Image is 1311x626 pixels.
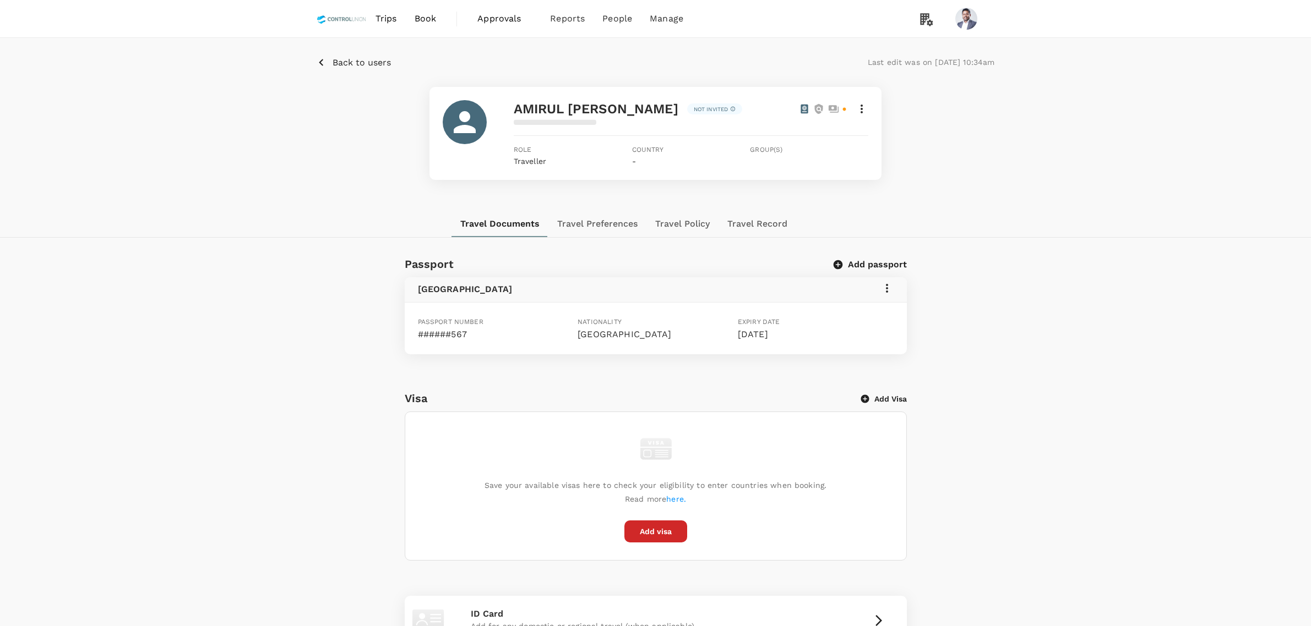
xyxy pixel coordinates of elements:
[317,56,391,69] button: Back to users
[835,259,907,270] button: Add passport
[738,328,894,341] p: [DATE]
[666,495,686,503] a: here.
[550,12,585,25] span: Reports
[548,211,646,237] button: Travel Preferences
[750,145,868,156] span: Group(s)
[719,211,796,237] button: Travel Record
[376,12,397,25] span: Trips
[578,328,733,341] p: [GEOGRAPHIC_DATA]
[646,211,719,237] button: Travel Policy
[955,8,977,30] img: Chathuranga Iroshan Deshapriya
[861,393,907,404] button: Add Visa
[477,12,532,25] span: Approvals
[602,12,632,25] span: People
[514,145,632,156] span: Role
[738,318,780,326] span: Expiry date
[694,105,728,113] p: Not invited
[514,157,546,166] span: Traveller
[418,318,483,326] span: Passport number
[625,493,686,504] p: Read more
[632,145,750,156] span: Country
[514,101,678,117] span: AMIRUL [PERSON_NAME]
[333,56,391,69] p: Back to users
[405,389,861,407] h6: Visa
[578,318,622,326] span: Nationality
[317,7,367,31] img: Control Union Malaysia Sdn. Bhd.
[405,255,454,273] h6: Passport
[471,607,841,620] p: ID Card
[485,480,826,491] p: Save your available visas here to check your eligibility to enter countries when booking.
[624,520,687,542] button: Add visa
[415,12,437,25] span: Book
[868,57,995,68] p: Last edit was on [DATE] 10:34am
[637,430,675,468] img: visa
[451,211,548,237] button: Travel Documents
[418,282,513,297] h6: [GEOGRAPHIC_DATA]
[418,328,574,341] p: ######567
[874,393,907,404] p: Add Visa
[650,12,683,25] span: Manage
[632,157,636,166] span: -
